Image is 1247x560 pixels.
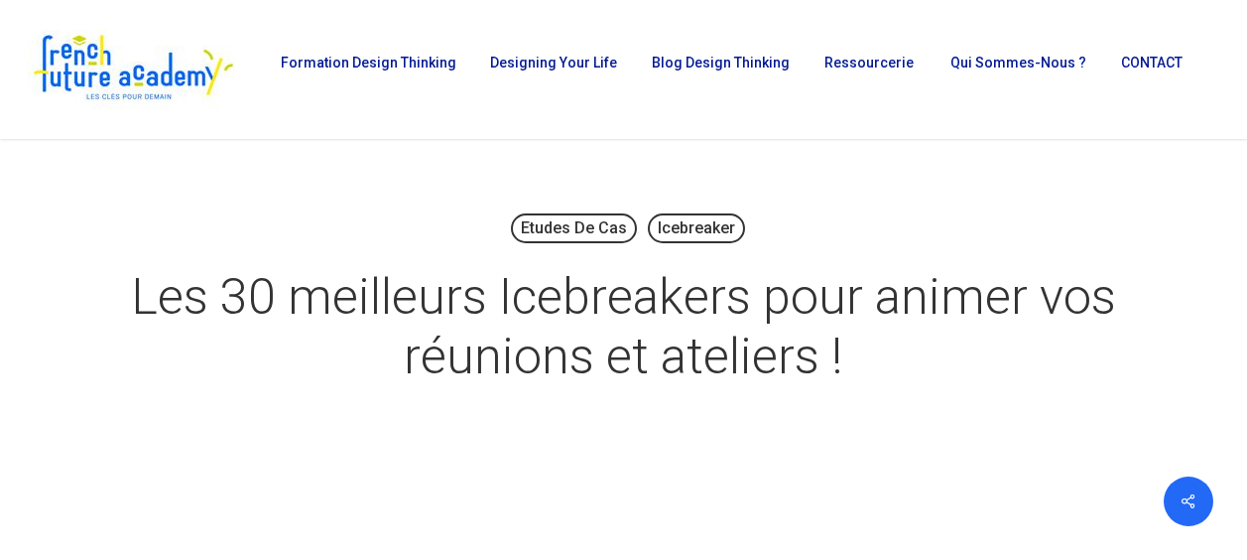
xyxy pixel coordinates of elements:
a: Etudes de cas [511,213,637,243]
span: Qui sommes-nous ? [950,55,1086,70]
img: French Future Academy [28,30,237,109]
h1: Les 30 meilleurs Icebreakers pour animer vos réunions et ateliers ! [128,247,1120,406]
a: Ressourcerie [814,56,920,83]
a: Qui sommes-nous ? [940,56,1091,83]
a: Designing Your Life [480,56,622,83]
a: CONTACT [1111,56,1189,83]
span: Ressourcerie [824,55,914,70]
a: Icebreaker [648,213,745,243]
span: Blog Design Thinking [652,55,790,70]
a: Formation Design Thinking [271,56,460,83]
span: Formation Design Thinking [281,55,456,70]
a: Blog Design Thinking [642,56,795,83]
span: CONTACT [1121,55,1183,70]
span: Designing Your Life [490,55,617,70]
